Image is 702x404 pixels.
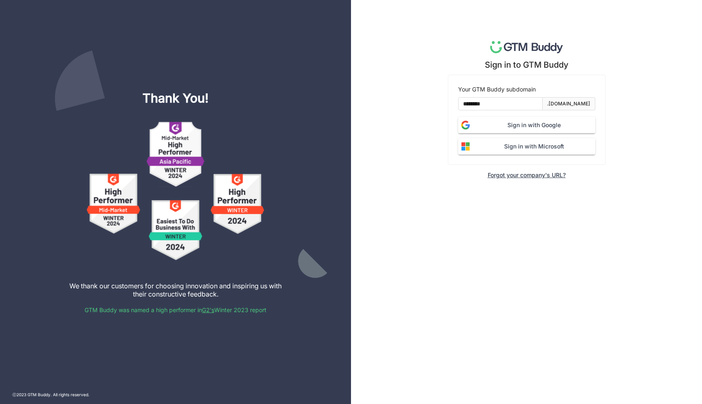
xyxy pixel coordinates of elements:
button: Sign in with Microsoft [458,138,595,155]
button: Sign in with Google [458,117,595,133]
div: .[DOMAIN_NAME] [547,100,590,108]
div: Your GTM Buddy subdomain [458,85,595,94]
span: Sign in with Microsoft [473,142,595,151]
img: microsoft.svg [458,139,473,154]
div: Sign in to GTM Buddy [485,60,569,70]
img: logo [490,41,563,53]
a: G2's [202,306,214,313]
img: google_logo.png [458,118,473,132]
div: Forgot your company's URL? [488,171,566,178]
span: Sign in with Google [473,121,595,130]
